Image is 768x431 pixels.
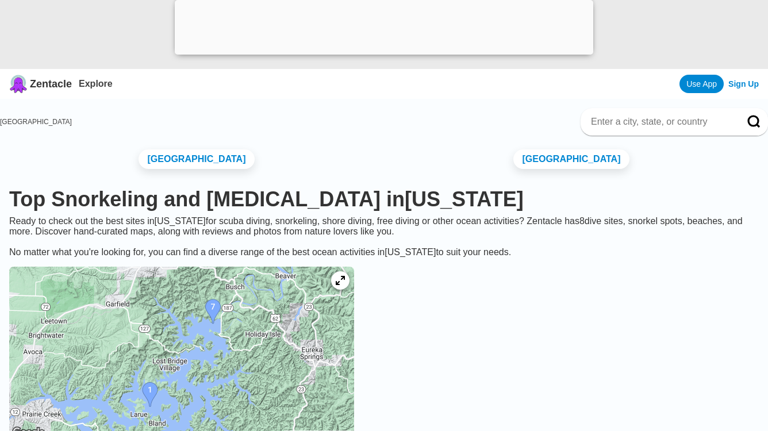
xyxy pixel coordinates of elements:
a: Explore [79,79,113,88]
span: Zentacle [30,78,72,90]
input: Enter a city, state, or country [590,116,731,128]
a: Zentacle logoZentacle [9,75,72,93]
a: [GEOGRAPHIC_DATA] [513,149,630,169]
a: Sign Up [728,79,759,88]
a: [GEOGRAPHIC_DATA] [139,149,255,169]
img: Zentacle logo [9,75,28,93]
h1: Top Snorkeling and [MEDICAL_DATA] in [US_STATE] [9,187,759,211]
a: Use App [679,75,724,93]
